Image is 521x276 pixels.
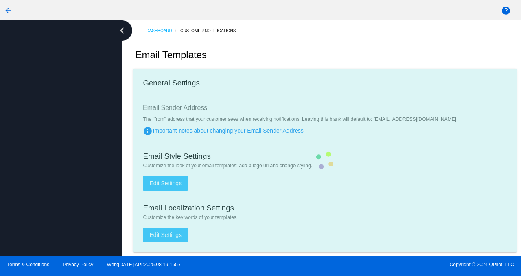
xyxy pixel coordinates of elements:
span: Copyright © 2024 QPilot, LLC [267,262,514,267]
h2: Email Templates [135,49,207,61]
mat-icon: help [501,6,511,15]
a: Privacy Policy [63,262,94,267]
a: Terms & Conditions [7,262,49,267]
mat-icon: arrow_back [3,6,13,15]
i: chevron_left [116,24,129,37]
a: Web:[DATE] API:2025.08.19.1657 [107,262,181,267]
a: Customer Notifications [180,24,243,37]
a: Dashboard [146,24,180,37]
